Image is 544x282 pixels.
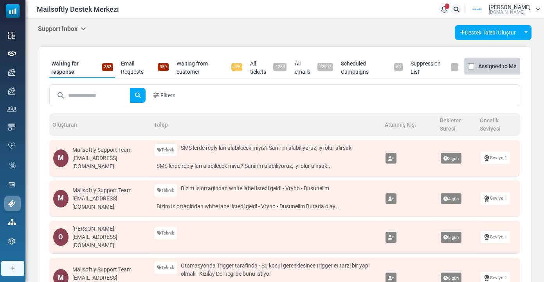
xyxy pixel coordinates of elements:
[8,161,17,170] img: workflow.svg
[8,87,15,95] img: campaigns-icon.png
[273,63,286,71] span: 1288
[481,192,510,204] a: Seviye 1
[445,4,449,9] span: 1
[151,113,382,136] th: Talep
[467,4,487,15] img: User Logo
[8,124,15,131] img: email-templates-icon.svg
[38,25,86,33] h5: Support Inbox
[248,58,289,78] a: All tickets1288
[53,190,68,207] div: M
[155,200,378,213] a: Bizim Is ortagindan white label istedi geldi - Vryno - Dusunelim Burada olay...
[394,63,403,71] span: 60
[53,149,68,167] div: M
[477,113,520,136] th: Öncelik Seviyesi
[155,160,378,172] a: SMS lerde reply lari alabilecek miyiz? Sanirim alabiliyoruz, iyi olur alirsak...
[119,58,171,78] a: Email Requests359
[317,63,333,71] span: 22997
[382,113,437,136] th: Atanmış Kişi
[72,195,147,211] div: [EMAIL_ADDRESS][DOMAIN_NAME]
[181,144,351,152] span: SMS lerde reply lari alabilecek miyiz? Sanirim alabiliyoruz, iyi olur alirsak
[409,58,460,78] a: Suppression List
[441,153,461,164] span: 3 gün
[175,58,244,78] a: Waiting from customer425
[339,58,405,78] a: Scheduled Campaigns60
[53,228,68,246] div: O
[102,63,113,71] span: 352
[72,225,147,233] div: [PERSON_NAME]
[7,106,16,112] img: contacts-icon.svg
[72,154,147,171] div: [EMAIL_ADDRESS][DOMAIN_NAME]
[439,4,449,15] a: 1
[481,231,510,243] a: Seviye 1
[292,58,335,78] a: All emails22997
[455,25,521,40] a: Destek Talebi Oluştur
[8,142,15,149] img: domain-health-icon.svg
[72,266,147,274] div: Mailsoftly Support Team
[158,63,169,71] span: 359
[8,69,15,76] img: campaigns-icon.png
[6,4,20,18] img: mailsoftly_icon_blue_white.svg
[489,10,524,15] span: [DOMAIN_NAME]
[441,193,461,204] span: 4 gün
[437,113,477,136] th: Bekleme Süresi
[8,200,15,207] img: support-icon-active.svg
[49,113,151,136] th: Oluşturan
[49,58,115,78] a: Waiting for response352
[489,4,531,10] span: [PERSON_NAME]
[231,63,242,71] span: 425
[155,144,177,156] a: Teknik
[72,233,147,249] div: [EMAIL_ADDRESS][DOMAIN_NAME]
[155,227,177,239] a: Teknik
[478,62,517,71] label: Assigned to Me
[155,184,177,196] a: Teknik
[8,181,15,188] img: landing_pages.svg
[155,262,177,274] a: Teknik
[8,32,15,39] img: dashboard-icon.svg
[37,4,119,15] span: Mailsoftly Destek Merkezi
[160,91,175,100] span: Filters
[72,146,147,154] div: Mailsoftly Support Team
[441,232,461,243] span: 5 gün
[72,186,147,195] div: Mailsoftly Support Team
[181,262,378,278] span: Otomasyonda Trigger tarafinda - Su kosul gerceklesince trigger et tarzi bir yapi olmali - Kizilay...
[181,184,329,193] span: Bizim Is ortagindan white label istedi geldi - Vryno - Dusunelim
[467,4,540,15] a: User Logo [PERSON_NAME] [DOMAIN_NAME]
[8,238,15,245] img: settings-icon.svg
[481,152,510,164] a: Seviye 1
